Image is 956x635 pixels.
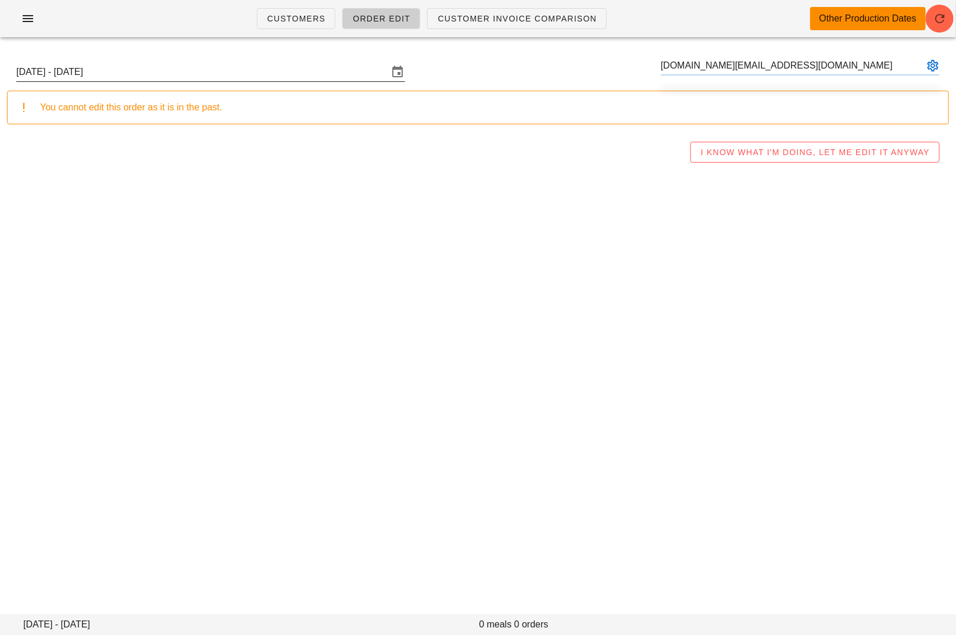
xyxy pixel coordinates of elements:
[661,56,923,75] input: Search by email or name
[437,14,597,23] span: Customer Invoice Comparison
[257,8,336,29] a: Customers
[690,142,940,163] button: I KNOW WHAT I'M DOING, LET ME EDIT IT ANYWAY
[40,102,222,112] span: You cannot edit this order as it is in the past.
[352,14,410,23] span: Order Edit
[819,12,916,26] div: Other Production Dates
[427,8,607,29] a: Customer Invoice Comparison
[926,59,940,73] button: appended action
[342,8,420,29] a: Order Edit
[700,148,930,157] span: I KNOW WHAT I'M DOING, LET ME EDIT IT ANYWAY
[267,14,326,23] span: Customers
